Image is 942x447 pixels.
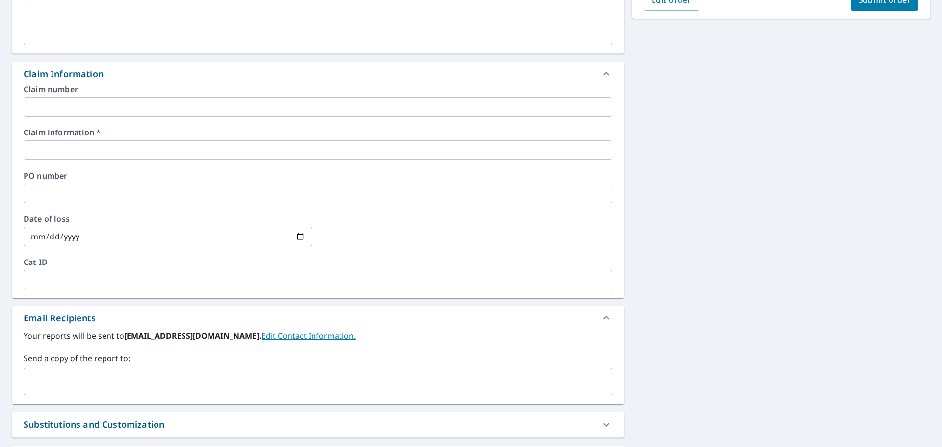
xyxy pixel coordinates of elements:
[24,85,612,93] label: Claim number
[262,330,356,341] a: EditContactInfo
[24,312,96,325] div: Email Recipients
[24,215,312,223] label: Date of loss
[24,352,612,364] label: Send a copy of the report to:
[24,67,104,80] div: Claim Information
[24,129,612,136] label: Claim information
[12,306,624,330] div: Email Recipients
[124,330,262,341] b: [EMAIL_ADDRESS][DOMAIN_NAME].
[24,330,612,342] label: Your reports will be sent to
[12,412,624,437] div: Substitutions and Customization
[12,62,624,85] div: Claim Information
[24,418,164,431] div: Substitutions and Customization
[24,172,612,180] label: PO number
[24,258,612,266] label: Cat ID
